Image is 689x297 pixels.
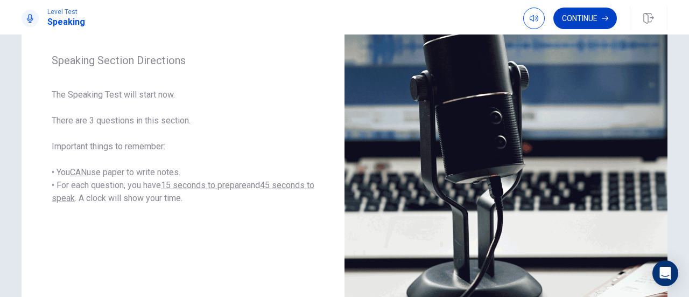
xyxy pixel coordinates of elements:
h1: Speaking [47,16,85,29]
div: Open Intercom Messenger [652,260,678,286]
u: CAN [70,167,87,177]
button: Continue [553,8,617,29]
span: Level Test [47,8,85,16]
u: 15 seconds to prepare [161,180,247,190]
span: The Speaking Test will start now. There are 3 questions in this section. Important things to reme... [52,88,314,205]
span: Speaking Section Directions [52,54,314,67]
